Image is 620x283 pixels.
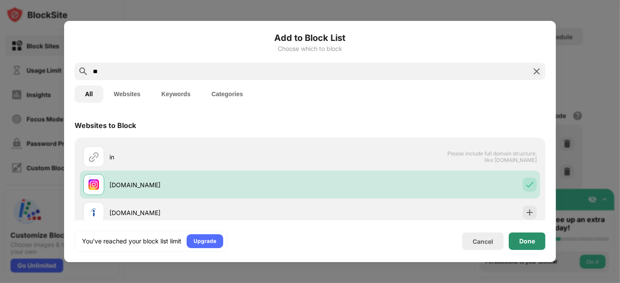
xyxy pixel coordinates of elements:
img: search.svg [78,66,89,77]
div: Done [519,238,535,245]
div: in [109,152,310,162]
button: Websites [103,85,151,103]
div: [DOMAIN_NAME] [109,180,310,189]
span: Please include full domain structure, like [DOMAIN_NAME] [447,150,537,163]
img: search-close [531,66,542,77]
div: Websites to Block [75,121,136,130]
img: favicons [89,207,99,218]
button: Keywords [151,85,201,103]
img: favicons [89,179,99,190]
div: Choose which to block [75,45,545,52]
div: Cancel [473,238,493,245]
div: Upgrade [194,237,216,246]
div: [DOMAIN_NAME] [109,208,310,217]
img: url.svg [89,152,99,162]
h6: Add to Block List [75,31,545,44]
button: Categories [201,85,253,103]
button: All [75,85,103,103]
div: You’ve reached your block list limit [82,237,181,246]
